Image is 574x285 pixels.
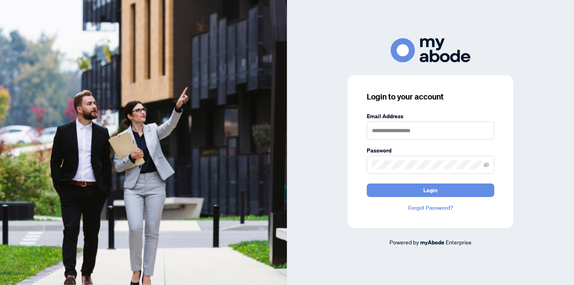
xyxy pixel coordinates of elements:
span: Login [423,184,438,197]
img: ma-logo [391,38,470,62]
label: Password [367,146,494,155]
a: myAbode [420,238,444,247]
span: Powered by [389,238,419,246]
button: Login [367,183,494,197]
a: Forgot Password? [367,203,494,212]
label: Email Address [367,112,494,121]
h3: Login to your account [367,91,494,102]
span: eye-invisible [484,162,489,168]
span: Enterprise [446,238,472,246]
